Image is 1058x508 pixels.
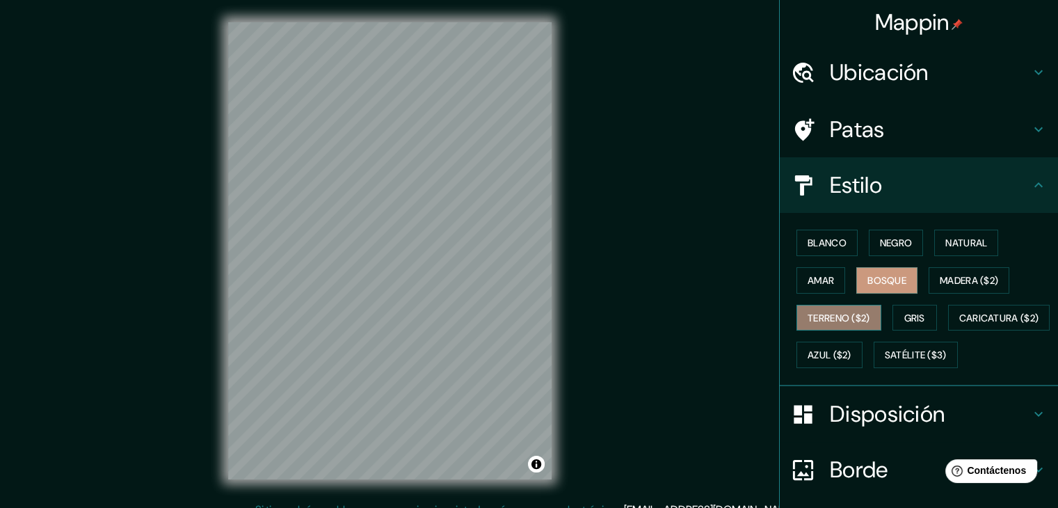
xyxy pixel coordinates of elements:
[796,267,845,294] button: Amar
[808,312,870,324] font: Terreno ($2)
[830,115,885,144] font: Patas
[830,455,888,484] font: Borde
[874,342,958,368] button: Satélite ($3)
[808,237,847,249] font: Blanco
[869,230,924,256] button: Negro
[875,8,949,37] font: Mappin
[780,386,1058,442] div: Disposición
[934,454,1043,493] iframe: Lanzador de widgets de ayuda
[929,267,1009,294] button: Madera ($2)
[867,274,906,287] font: Bosque
[830,58,929,87] font: Ubicación
[228,22,552,479] canvas: Mapa
[780,102,1058,157] div: Patas
[808,274,834,287] font: Amar
[880,237,913,249] font: Negro
[885,349,947,362] font: Satélite ($3)
[780,157,1058,213] div: Estilo
[940,274,998,287] font: Madera ($2)
[959,312,1039,324] font: Caricatura ($2)
[796,305,881,331] button: Terreno ($2)
[780,45,1058,100] div: Ubicación
[904,312,925,324] font: Gris
[796,342,863,368] button: Azul ($2)
[808,349,851,362] font: Azul ($2)
[934,230,998,256] button: Natural
[796,230,858,256] button: Blanco
[830,399,945,429] font: Disposición
[780,442,1058,498] div: Borde
[892,305,937,331] button: Gris
[945,237,987,249] font: Natural
[830,170,882,200] font: Estilo
[856,267,917,294] button: Bosque
[952,19,963,30] img: pin-icon.png
[528,456,545,473] button: Activar o desactivar atribución
[948,305,1050,331] button: Caricatura ($2)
